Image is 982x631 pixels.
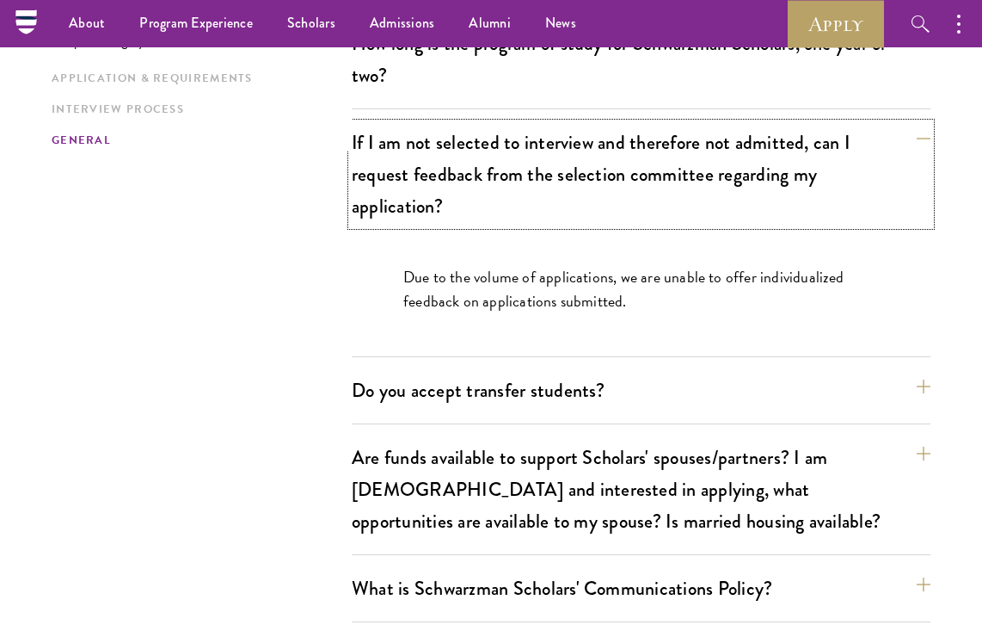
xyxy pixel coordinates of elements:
button: If I am not selected to interview and therefore not admitted, can I request feedback from the sel... [352,123,930,226]
a: Interview Process [52,101,341,119]
a: General [52,132,341,150]
a: Application & Requirements [52,70,341,88]
p: Due to the volume of applications, we are unable to offer individualized feedback on applications... [403,265,879,313]
button: How long is the program of study for Schwarzman Scholars, one year or two? [352,24,930,95]
p: Jump to category: [52,33,352,48]
button: Are funds available to support Scholars' spouses/partners? I am [DEMOGRAPHIC_DATA] and interested... [352,438,930,541]
button: Do you accept transfer students? [352,371,930,410]
button: What is Schwarzman Scholars' Communications Policy? [352,569,930,608]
